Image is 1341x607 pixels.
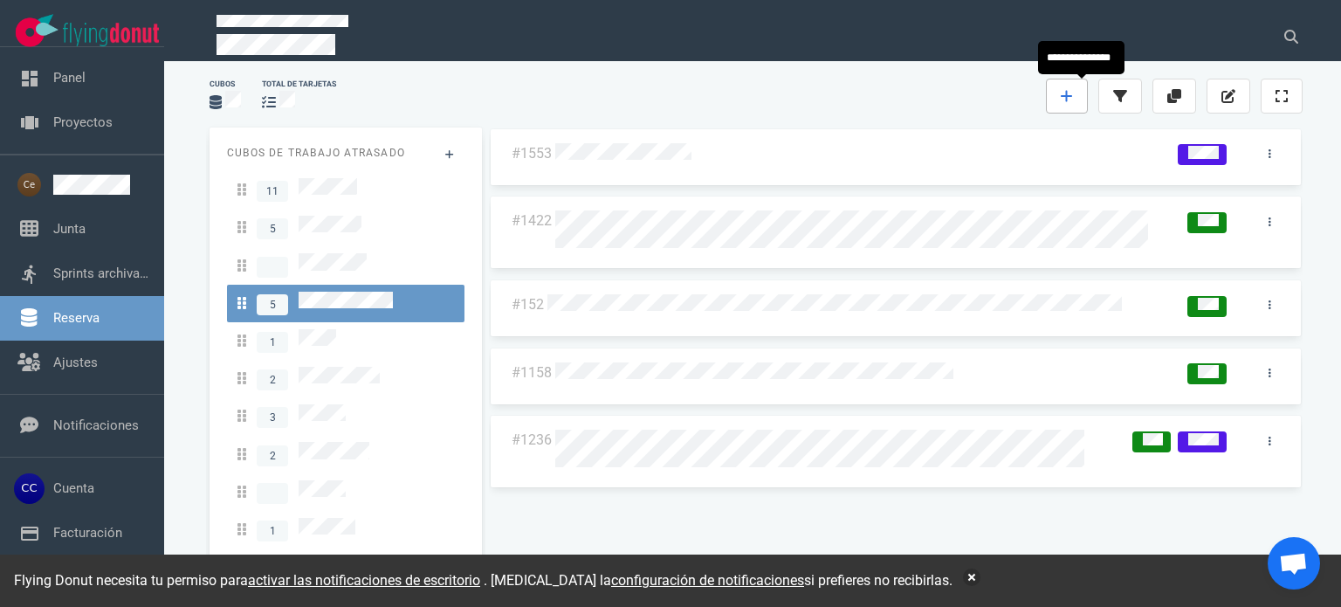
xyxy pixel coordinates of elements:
[270,525,276,537] font: 1
[484,572,611,589] font: . [MEDICAL_DATA] la
[512,296,544,313] a: #152
[227,285,464,322] a: 5
[53,525,122,541] a: Facturación
[53,221,86,237] a: Junta
[804,572,952,589] font: si prefieres no recibirlas.
[53,70,86,86] a: Panel
[270,450,276,462] font: 2
[1268,537,1320,590] div: Chat abierto
[227,322,464,360] a: 1
[227,171,464,209] a: 11
[53,114,113,130] a: Proyectos
[611,572,804,589] a: configuración de notificaciones
[210,79,235,88] font: Cubos
[53,266,162,281] a: Sprints archivados
[270,336,276,348] font: 1
[248,572,480,589] font: activar las notificaciones de escritorio
[227,397,464,435] a: 3
[512,364,552,381] a: #1158
[53,355,98,370] a: Ajustes
[266,185,279,197] font: 11
[512,431,552,448] a: #1236
[512,212,552,229] a: #1422
[227,360,464,397] a: 2
[270,374,276,386] font: 2
[63,23,159,46] img: Logotipo de texto de Flying Donut
[227,147,405,159] font: Cubos de trabajo atrasado
[512,145,552,162] a: #1553
[270,223,276,235] font: 5
[227,209,464,246] a: 5
[262,79,336,88] font: total de tarjetas
[270,411,276,424] font: 3
[227,511,464,548] a: 1
[227,435,464,472] a: 2
[53,310,100,326] a: Reserva
[14,572,248,589] font: Flying Donut necesita tu permiso para
[270,299,276,311] font: 5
